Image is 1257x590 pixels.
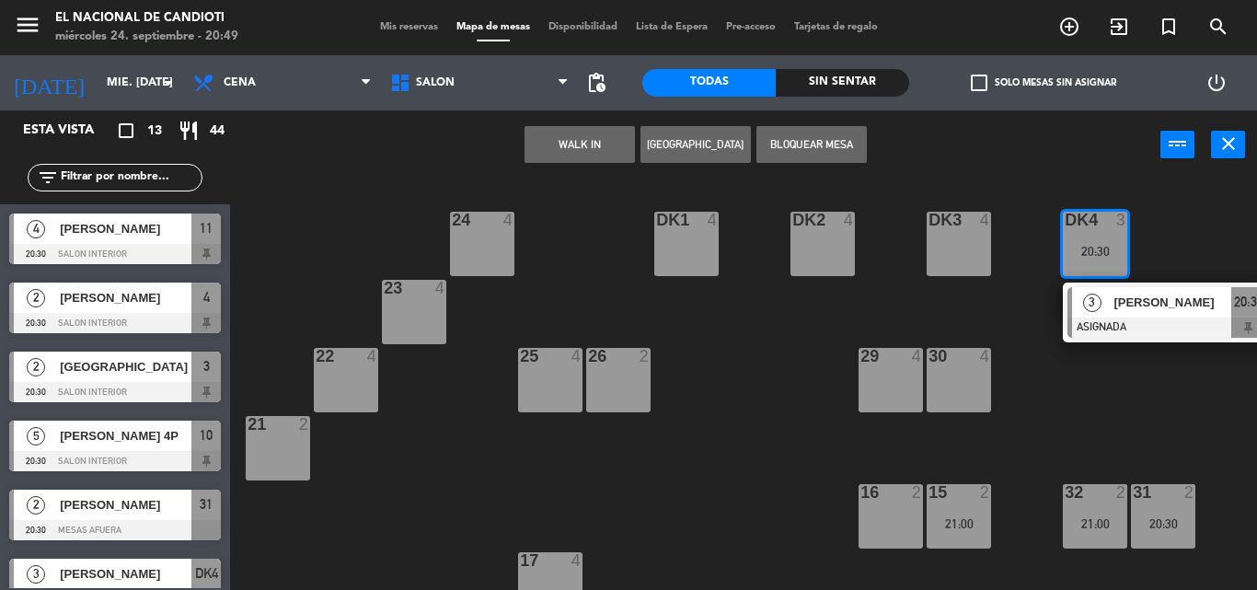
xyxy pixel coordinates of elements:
span: Mis reservas [371,22,447,32]
span: DK4 [195,562,218,584]
div: 4 [844,212,855,228]
span: 3 [203,355,210,377]
i: search [1207,16,1229,38]
div: 26 [588,348,589,364]
input: Filtrar por nombre... [59,168,202,188]
div: 20:30 [1131,517,1195,530]
span: 11 [200,217,213,239]
div: 2 [912,484,923,501]
div: 21 [248,416,248,433]
span: [GEOGRAPHIC_DATA] [60,357,191,376]
span: Lista de Espera [627,22,717,32]
span: pending_actions [585,72,607,94]
span: [PERSON_NAME] [60,288,191,307]
i: turned_in_not [1158,16,1180,38]
div: 20:30 [1063,245,1127,258]
div: 15 [928,484,929,501]
i: power_input [1167,133,1189,155]
div: 21:00 [927,517,991,530]
div: 4 [980,348,991,364]
div: 29 [860,348,861,364]
i: restaurant [178,120,200,142]
label: Solo mesas sin asignar [971,75,1116,91]
span: Pre-acceso [717,22,785,32]
div: 4 [367,348,378,364]
i: menu [14,11,41,39]
button: menu [14,11,41,45]
span: Mapa de mesas [447,22,539,32]
div: 2 [299,416,310,433]
span: 5 [27,427,45,445]
button: close [1211,131,1245,158]
div: Sin sentar [776,69,909,97]
span: SALON [416,76,455,89]
span: 10 [200,424,213,446]
span: Disponibilidad [539,22,627,32]
span: [PERSON_NAME] [60,495,191,515]
span: 13 [147,121,162,142]
i: arrow_drop_down [157,72,179,94]
span: 4 [203,286,210,308]
div: 25 [520,348,521,364]
i: exit_to_app [1108,16,1130,38]
span: Tarjetas de regalo [785,22,887,32]
div: 4 [571,552,582,569]
div: DK2 [792,212,793,228]
span: [PERSON_NAME] [60,564,191,584]
div: 2 [1116,484,1127,501]
div: miércoles 24. septiembre - 20:49 [55,28,238,46]
span: [PERSON_NAME] 4P [60,426,191,445]
span: 44 [210,121,225,142]
div: 4 [980,212,991,228]
div: 30 [928,348,929,364]
i: add_circle_outline [1058,16,1080,38]
span: 2 [27,496,45,515]
div: 4 [571,348,582,364]
div: Esta vista [9,120,133,142]
button: Bloquear Mesa [756,126,867,163]
div: 21:00 [1063,517,1127,530]
div: 2 [1184,484,1195,501]
span: [PERSON_NAME] [1113,293,1231,312]
div: 23 [384,280,385,296]
div: 2 [640,348,651,364]
div: 32 [1065,484,1066,501]
i: crop_square [115,120,137,142]
span: 2 [27,358,45,376]
div: 24 [452,212,453,228]
button: WALK IN [525,126,635,163]
span: 31 [200,493,213,515]
div: 2 [980,484,991,501]
span: 2 [27,289,45,307]
div: 16 [860,484,861,501]
div: Todas [642,69,776,97]
div: 4 [708,212,719,228]
i: power_settings_new [1205,72,1228,94]
span: 3 [27,565,45,584]
div: DK4 [1065,212,1066,228]
div: 3 [1116,212,1127,228]
div: 4 [503,212,514,228]
div: DK1 [656,212,657,228]
div: DK3 [928,212,929,228]
div: 31 [1133,484,1134,501]
span: check_box_outline_blank [971,75,987,91]
span: Cena [224,76,256,89]
span: 4 [27,220,45,238]
div: 17 [520,552,521,569]
div: 4 [912,348,923,364]
span: [PERSON_NAME] [60,219,191,238]
i: filter_list [37,167,59,189]
div: 4 [435,280,446,296]
i: close [1217,133,1240,155]
div: El Nacional de Candioti [55,9,238,28]
span: 3 [1083,294,1101,312]
button: power_input [1160,131,1194,158]
button: [GEOGRAPHIC_DATA] [640,126,751,163]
